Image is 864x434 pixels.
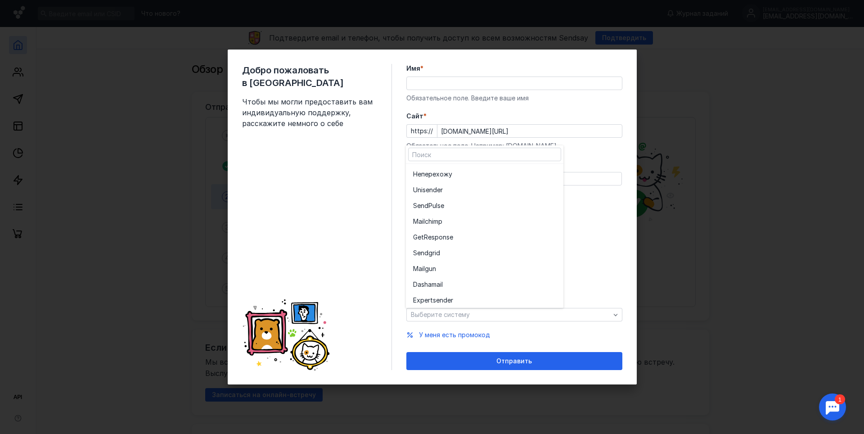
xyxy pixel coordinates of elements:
[406,352,622,370] button: Отправить
[425,264,436,273] span: gun
[441,185,443,194] span: r
[419,331,490,339] span: У меня есть промокод
[242,96,377,129] span: Чтобы мы могли предоставить вам индивидуальную поддержку, расскажите немного о себе
[406,182,563,198] button: Unisender
[406,166,563,182] button: Неперехожу
[406,276,563,292] button: Dashamail
[406,245,563,261] button: Sendgrid
[406,308,622,321] button: Выберите систему
[406,141,622,150] div: Обязательное поле. Например: [DOMAIN_NAME]
[406,112,423,121] span: Cайт
[413,296,420,305] span: Ex
[411,311,470,318] span: Выберите систему
[441,201,444,210] span: e
[409,148,561,161] input: Поиск
[406,94,622,103] div: Обязательное поле. Введите ваше имя
[406,64,420,73] span: Имя
[413,217,438,226] span: Mailchim
[413,280,441,289] span: Dashamai
[421,170,452,179] span: перехожу
[413,170,421,179] span: Не
[418,233,453,242] span: etResponse
[413,264,425,273] span: Mail
[413,233,418,242] span: G
[242,64,377,89] span: Добро пожаловать в [GEOGRAPHIC_DATA]
[441,280,443,289] span: l
[438,217,442,226] span: p
[420,296,453,305] span: pertsender
[406,164,563,308] div: grid
[406,261,563,276] button: Mailgun
[413,249,435,258] span: Sendgr
[20,5,31,15] div: 1
[435,249,440,258] span: id
[413,201,441,210] span: SendPuls
[413,185,441,194] span: Unisende
[419,330,490,339] button: У меня есть промокод
[406,229,563,245] button: GetResponse
[406,213,563,229] button: Mailchimp
[406,292,563,308] button: Expertsender
[406,198,563,213] button: SendPulse
[496,357,532,365] span: Отправить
